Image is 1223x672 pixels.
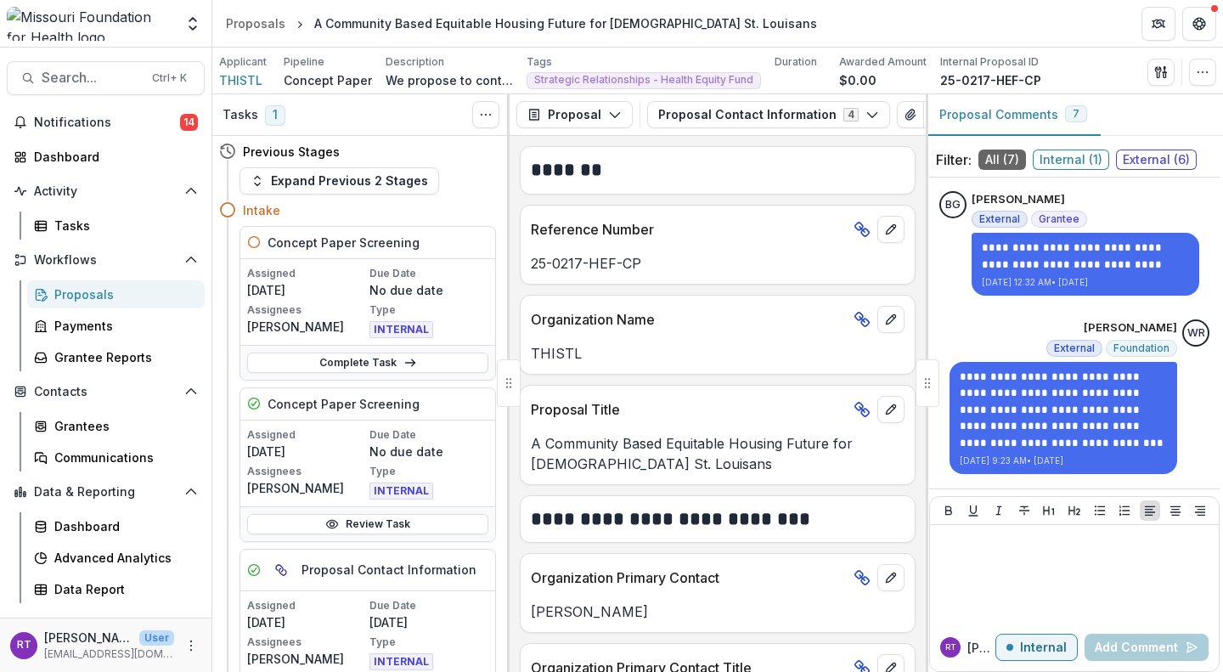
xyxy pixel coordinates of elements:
button: Bold [938,500,959,521]
p: Assignees [247,302,366,318]
nav: breadcrumb [219,11,824,36]
span: INTERNAL [369,653,433,670]
span: Notifications [34,116,180,130]
p: No due date [369,443,488,460]
button: Search... [7,61,205,95]
button: Underline [963,500,983,521]
div: Dashboard [34,148,191,166]
button: Expand Previous 2 Stages [240,167,439,195]
button: Open Data & Reporting [7,478,205,505]
p: [DATE] [247,443,366,460]
p: Organization Name [531,309,847,330]
p: Duration [775,54,817,70]
p: [PERSON_NAME] [247,318,366,336]
p: A Community Based Equitable Housing Future for [DEMOGRAPHIC_DATA] St. Louisans [531,433,905,474]
a: Grantee Reports [27,343,205,371]
div: A Community Based Equitable Housing Future for [DEMOGRAPHIC_DATA] St. Louisans [314,14,817,32]
span: Workflows [34,253,178,268]
span: Strategic Relationships - Health Equity Fund [534,74,753,86]
span: External ( 6 ) [1116,150,1197,170]
button: Align Right [1190,500,1210,521]
div: Proposals [54,285,191,303]
p: [PERSON_NAME] [247,479,366,497]
a: Proposals [27,280,205,308]
p: $0.00 [839,71,876,89]
span: 7 [1073,108,1079,120]
a: Proposals [219,11,292,36]
p: Type [369,635,488,650]
button: Heading 1 [1039,500,1059,521]
div: Grantee Reports [54,348,191,366]
button: Open Workflows [7,246,205,274]
p: Assignees [247,464,366,479]
span: External [979,213,1020,225]
div: Ctrl + K [149,69,190,88]
button: Open entity switcher [181,7,205,41]
p: [PERSON_NAME] [972,191,1065,208]
p: [DATE] 12:32 AM • [DATE] [982,276,1189,289]
p: Assigned [247,427,366,443]
a: Communications [27,443,205,472]
p: Internal Proposal ID [940,54,1039,70]
p: Type [369,464,488,479]
h4: Previous Stages [243,143,340,161]
button: edit [877,396,905,423]
a: Payments [27,312,205,340]
span: Contacts [34,385,178,399]
button: Open Contacts [7,378,205,405]
p: [PERSON_NAME] T [967,639,995,657]
span: Grantee [1039,213,1079,225]
p: [PERSON_NAME] [1084,319,1177,336]
span: Search... [42,70,142,86]
p: Concept Paper [284,71,372,89]
p: [DATE] [247,613,366,631]
a: THISTL [219,71,262,89]
div: Tasks [54,217,191,234]
button: Strike [1014,500,1034,521]
button: View Attached Files [897,101,924,128]
h5: Proposal Contact Information [302,561,476,579]
span: 1 [265,105,285,126]
button: edit [877,564,905,591]
button: edit [877,216,905,243]
p: Assigned [247,598,366,613]
button: edit [877,306,905,333]
p: 25-0217-HEF-CP [531,253,905,274]
p: Awarded Amount [839,54,927,70]
span: 14 [180,114,198,131]
div: Dashboard [54,517,191,535]
button: Parent task [268,556,295,584]
button: Proposal Comments [926,94,1101,136]
p: Assignees [247,635,366,650]
a: Dashboard [27,512,205,540]
span: External [1054,342,1095,354]
button: Proposal Contact Information4 [647,101,890,128]
p: [PERSON_NAME] [531,601,905,622]
button: Italicize [989,500,1009,521]
div: Reana Thomas [17,640,31,651]
div: Proposals [226,14,285,32]
div: Reana Thomas [945,643,956,652]
p: 25-0217-HEF-CP [940,71,1041,89]
p: [PERSON_NAME] [247,650,366,668]
span: INTERNAL [369,483,433,500]
button: Toggle View Cancelled Tasks [472,101,499,128]
div: Beth Gombos [945,200,961,211]
p: Organization Primary Contact [531,568,847,588]
button: Proposal [516,101,633,128]
a: Dashboard [7,143,205,171]
div: Advanced Analytics [54,549,191,567]
a: Tasks [27,212,205,240]
p: Applicant [219,54,267,70]
div: Data Report [54,580,191,598]
p: Description [386,54,444,70]
button: Bullet List [1090,500,1110,521]
p: Tags [527,54,552,70]
p: Proposal Title [531,399,847,420]
p: [PERSON_NAME] [44,629,132,647]
button: Align Center [1165,500,1186,521]
button: Open Activity [7,178,205,205]
p: [DATE] [247,281,366,299]
p: Internal [1020,641,1067,655]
